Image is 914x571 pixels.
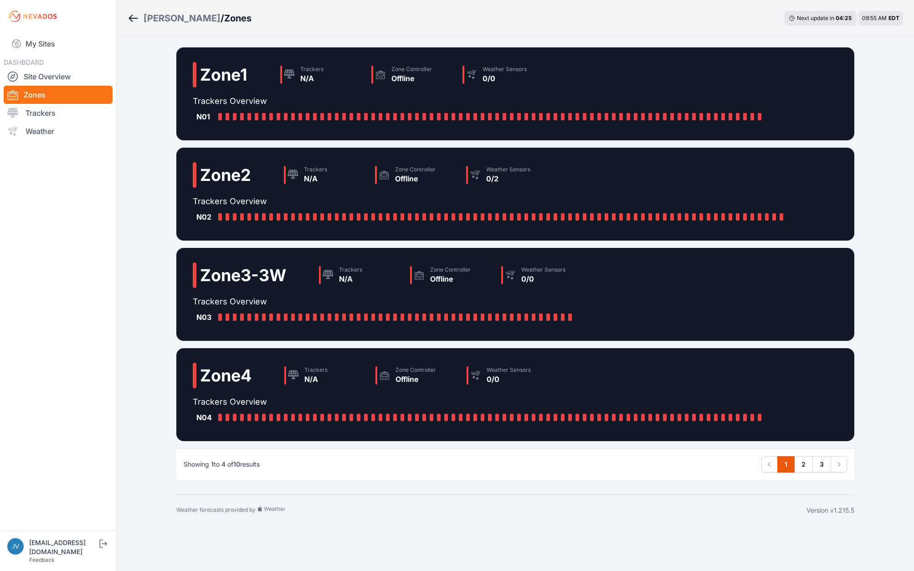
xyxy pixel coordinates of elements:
[4,86,113,104] a: Zones
[395,374,436,385] div: Offline
[862,15,887,21] span: 09:55 AM
[277,62,368,87] a: TrackersN/A
[29,538,98,556] div: [EMAIL_ADDRESS][DOMAIN_NAME]
[483,66,527,73] div: Weather Sensors
[498,262,589,288] a: Weather Sensors0/0
[395,166,436,173] div: Zone Controller
[224,12,252,25] h3: Zones
[486,173,530,184] div: 0/2
[4,33,113,55] a: My Sites
[176,506,806,515] div: Weather forecasts provided by
[193,195,791,208] h2: Trackers Overview
[193,95,769,108] h2: Trackers Overview
[463,363,554,388] a: Weather Sensors0/0
[196,211,215,222] div: N02
[459,62,550,87] a: Weather Sensors0/0
[233,460,240,468] span: 10
[193,295,589,308] h2: Trackers Overview
[430,266,471,273] div: Zone Controller
[304,166,327,173] div: Trackers
[300,66,323,73] div: Trackers
[211,460,214,468] span: 1
[395,173,436,184] div: Offline
[29,556,55,563] a: Feedback
[304,366,328,374] div: Trackers
[196,111,215,122] div: N01
[806,506,854,515] div: Version v1.215.5
[462,162,554,188] a: Weather Sensors0/2
[391,73,432,84] div: Offline
[281,363,372,388] a: TrackersN/A
[486,166,530,173] div: Weather Sensors
[836,15,852,22] div: 04 : 25
[144,12,221,25] a: [PERSON_NAME]
[304,374,328,385] div: N/A
[200,266,286,284] h2: Zone 3-3W
[193,396,769,408] h2: Trackers Overview
[812,456,831,473] a: 3
[4,58,44,66] span: DASHBOARD
[7,538,24,555] img: jvivenzio@ampliform.com
[200,166,251,184] h2: Zone 2
[4,104,113,122] a: Trackers
[196,312,215,323] div: N03
[761,456,847,473] nav: Pagination
[200,366,252,385] h2: Zone 4
[221,460,226,468] span: 4
[521,273,565,284] div: 0/0
[7,9,58,24] img: Nevados
[128,6,252,30] nav: Breadcrumb
[391,66,432,73] div: Zone Controller
[304,173,327,184] div: N/A
[300,73,323,84] div: N/A
[794,456,813,473] a: 2
[4,67,113,86] a: Site Overview
[4,122,113,140] a: Weather
[184,460,260,469] p: Showing to of results
[487,374,531,385] div: 0/0
[280,162,371,188] a: TrackersN/A
[221,12,224,25] span: /
[339,266,362,273] div: Trackers
[395,366,436,374] div: Zone Controller
[777,456,795,473] a: 1
[196,412,215,423] div: N04
[888,15,899,21] span: EDT
[200,66,247,84] h2: Zone 1
[521,266,565,273] div: Weather Sensors
[483,73,527,84] div: 0/0
[430,273,471,284] div: Offline
[315,262,406,288] a: TrackersN/A
[339,273,362,284] div: N/A
[797,15,834,21] span: Next update in
[487,366,531,374] div: Weather Sensors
